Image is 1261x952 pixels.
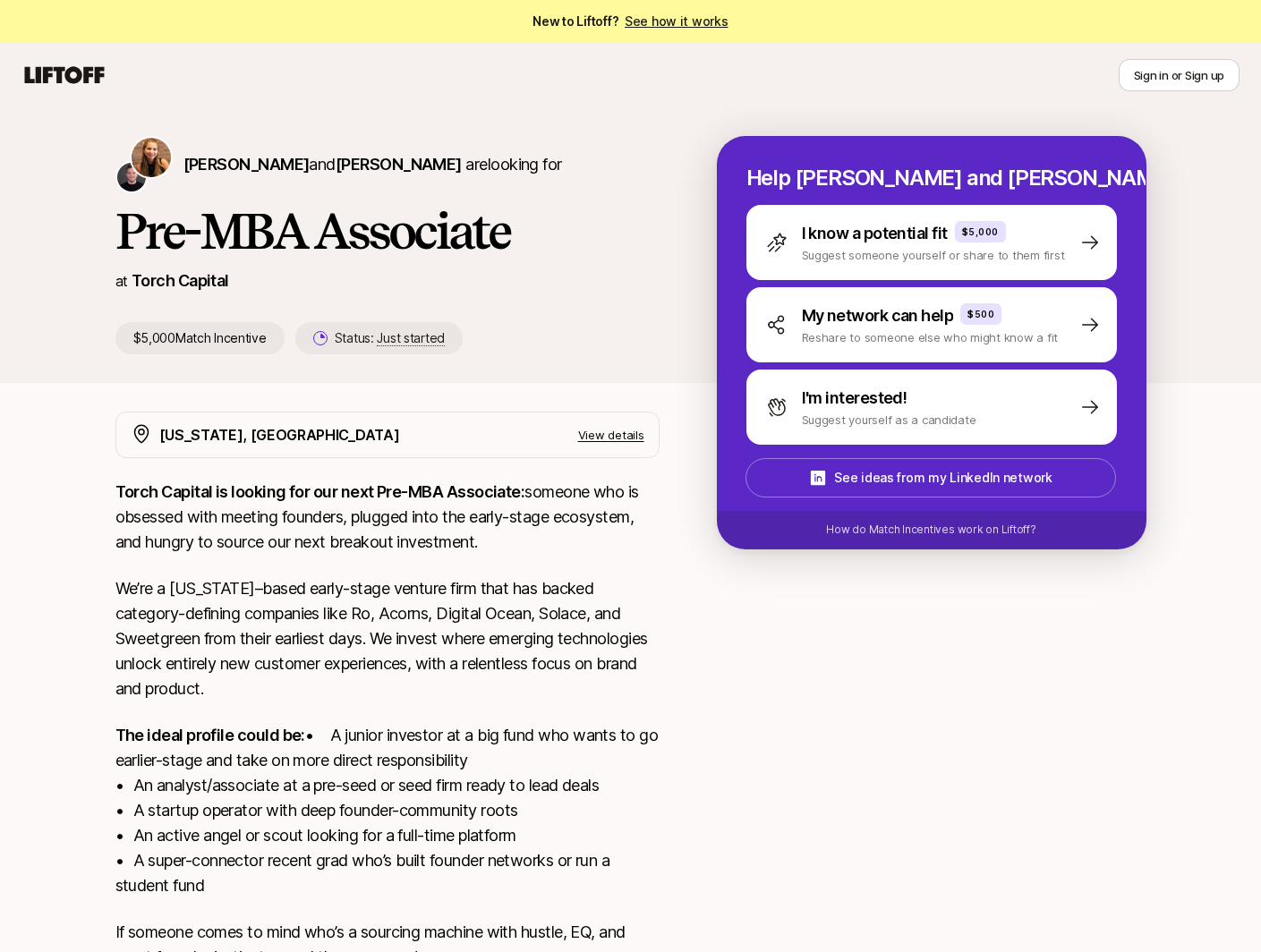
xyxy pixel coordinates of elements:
p: My network can help [802,303,954,328]
p: We’re a [US_STATE]–based early-stage venture firm that has backed category-defining companies lik... [115,576,660,701]
p: $500 [967,307,994,321]
a: Torch Capital [132,271,229,290]
p: at [115,269,128,293]
span: and [309,155,461,174]
span: Just started [377,330,445,346]
span: [PERSON_NAME] [336,155,462,174]
p: someone who is obsessed with meeting founders, plugged into the early-stage ecosystem, and hungry... [115,480,660,555]
strong: The ideal profile could be: [115,726,305,744]
p: Reshare to someone else who might know a fit [802,328,1059,346]
p: I know a potential fit [802,221,948,246]
p: [US_STATE], [GEOGRAPHIC_DATA] [159,423,400,446]
img: Christopher Harper [117,163,146,191]
p: See ideas from my LinkedIn network [834,467,1052,489]
span: New to Liftoff? [533,11,728,32]
button: Sign in or Sign up [1119,59,1240,91]
p: I'm interested! [802,386,907,411]
p: $5,000 [962,225,999,239]
p: Suggest yourself as a candidate [802,411,976,429]
strong: Torch Capital is looking for our next Pre-MBA Associate: [115,482,525,501]
button: See ideas from my LinkedIn network [746,458,1116,497]
h1: Pre-MBA Associate [115,204,660,258]
a: See how it works [625,13,728,29]
span: [PERSON_NAME] [183,155,310,174]
p: $5,000 Match Incentive [115,322,285,354]
p: Status: [335,327,445,349]
p: View details [578,426,644,444]
p: How do Match Incentives work on Liftoff? [826,522,1035,538]
p: Help [PERSON_NAME] and [PERSON_NAME] hire [746,166,1117,191]
p: are looking for [183,152,562,177]
img: Katie Reiner [132,138,171,177]
p: • A junior investor at a big fund who wants to go earlier-stage and take on more direct responsib... [115,723,660,898]
p: Suggest someone yourself or share to them first [802,246,1065,264]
